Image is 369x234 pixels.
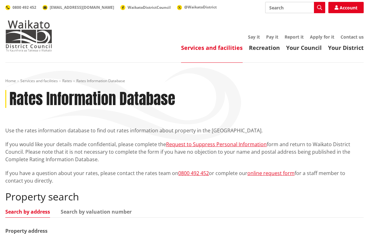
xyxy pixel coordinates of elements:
[5,169,364,184] p: If you have a question about your rates, please contact the rates team on or complete our for a s...
[249,44,280,51] a: Recreation
[184,4,217,10] span: @WaikatoDistrict
[50,5,114,10] span: [EMAIL_ADDRESS][DOMAIN_NAME]
[166,141,267,148] a: Request to Suppress Personal Information
[5,5,36,10] a: 0800 492 452
[285,34,304,40] a: Report it
[266,34,278,40] a: Pay it
[5,127,364,134] p: Use the rates information database to find out rates information about property in the [GEOGRAPHI...
[20,78,58,83] a: Services and facilities
[5,20,52,51] img: Waikato District Council - Te Kaunihera aa Takiwaa o Waikato
[328,44,364,51] a: Your District
[265,2,325,13] input: Search input
[286,44,322,51] a: Your Council
[43,5,114,10] a: [EMAIL_ADDRESS][DOMAIN_NAME]
[61,209,132,214] a: Search by valuation number
[181,44,243,51] a: Services and facilities
[341,34,364,40] a: Contact us
[9,90,175,108] h1: Rates Information Database
[177,4,217,10] a: @WaikatoDistrict
[5,78,364,84] nav: breadcrumb
[120,5,171,10] a: WaikatoDistrictCouncil
[13,5,36,10] span: 0800 492 452
[247,170,295,177] a: online request form
[248,34,260,40] a: Say it
[328,2,364,13] a: Account
[178,170,209,177] a: 0800 492 452
[310,34,334,40] a: Apply for it
[5,209,50,214] a: Search by address
[62,78,72,83] a: Rates
[5,141,364,163] p: If you would like your details made confidential, please complete the form and return to Waikato ...
[128,5,171,10] span: WaikatoDistrictCouncil
[76,78,125,83] span: Rates Information Database
[5,78,16,83] a: Home
[5,191,364,203] h2: Property search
